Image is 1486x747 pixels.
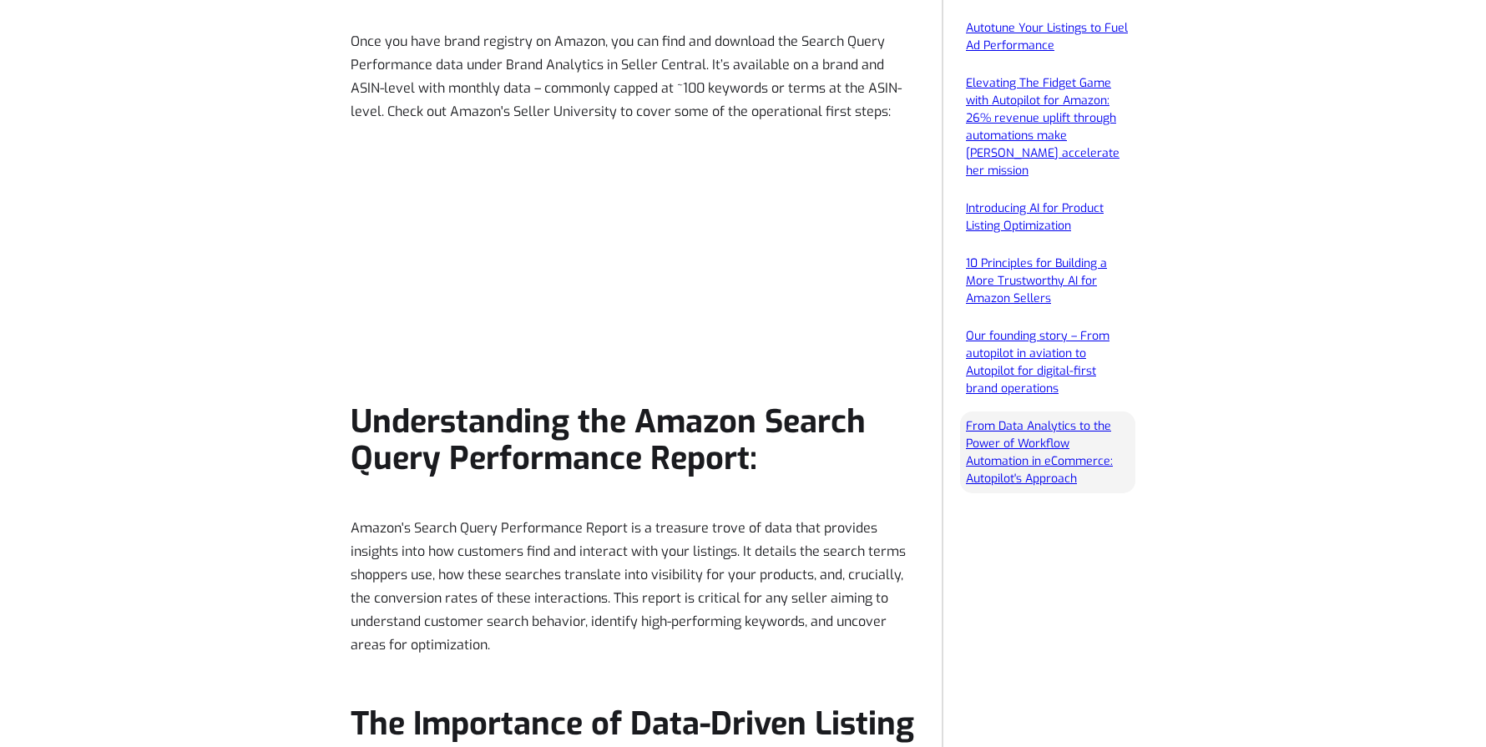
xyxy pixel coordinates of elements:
[351,403,917,477] h1: Understanding the Amazon Search Query Performance Report:
[351,485,917,508] p: ‍
[351,363,917,386] p: ‍
[966,328,1109,396] a: Our founding story – From autopilot in aviation to Autopilot for digital-first brand operations
[966,200,1104,234] a: Introducing AI for Product Listing Optimization
[351,132,917,155] p: ‍
[966,75,1120,179] a: Elevating The Fidget Game with Autopilot for Amazon: 26% revenue uplift through automations make ...
[351,665,917,689] p: ‍
[351,30,917,124] p: Once you have brand registry on Amazon, you can find and download the Search Query Performance da...
[966,20,1128,53] a: Autotune Your Listings to Fuel Ad Performance
[966,255,1107,306] a: 10 Principles for Building a More Trustworthy AI for Amazon Sellers
[464,164,804,355] iframe: Brand Analytics: Search Query Performance report
[351,517,917,657] p: Amazon's Search Query Performance Report is a treasure trove of data that provides insights into ...
[966,418,1113,487] a: From Data Analytics to the Power of Workflow Automation in eCommerce: Autopilot's Approach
